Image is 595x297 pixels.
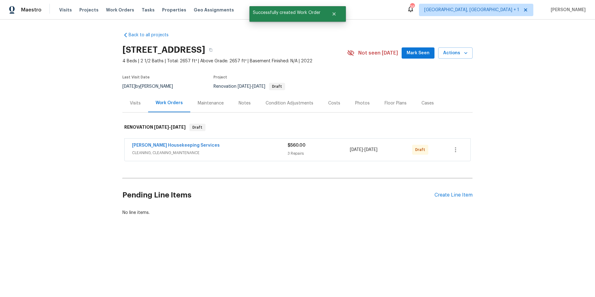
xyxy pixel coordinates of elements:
[270,85,284,88] span: Draft
[154,125,186,129] span: -
[350,148,363,152] span: [DATE]
[410,4,414,10] div: 36
[328,100,340,106] div: Costs
[132,150,288,156] span: CLEANING, CLEANING_MAINTENANCE
[124,124,186,131] h6: RENOVATION
[198,100,224,106] div: Maintenance
[358,50,398,56] span: Not seen [DATE]
[122,117,473,137] div: RENOVATION [DATE]-[DATE]Draft
[214,84,285,89] span: Renovation
[130,100,141,106] div: Visits
[548,7,586,13] span: [PERSON_NAME]
[421,100,434,106] div: Cases
[415,147,428,153] span: Draft
[21,7,42,13] span: Maestro
[122,83,180,90] div: by [PERSON_NAME]
[239,100,251,106] div: Notes
[190,124,205,131] span: Draft
[122,210,473,216] div: No line items.
[364,148,377,152] span: [DATE]
[154,125,169,129] span: [DATE]
[122,181,434,210] h2: Pending Line Items
[350,147,377,153] span: -
[252,84,265,89] span: [DATE]
[122,47,205,53] h2: [STREET_ADDRESS]
[106,7,134,13] span: Work Orders
[162,7,186,13] span: Properties
[156,100,183,106] div: Work Orders
[324,8,344,20] button: Close
[194,7,234,13] span: Geo Assignments
[122,75,150,79] span: Last Visit Date
[443,49,468,57] span: Actions
[79,7,99,13] span: Projects
[266,100,313,106] div: Condition Adjustments
[122,84,135,89] span: [DATE]
[249,6,324,19] span: Successfully created Work Order
[122,58,347,64] span: 4 Beds | 2 1/2 Baths | Total: 2657 ft² | Above Grade: 2657 ft² | Basement Finished: N/A | 2022
[122,32,182,38] a: Back to all projects
[402,47,434,59] button: Mark Seen
[214,75,227,79] span: Project
[171,125,186,129] span: [DATE]
[238,84,251,89] span: [DATE]
[407,49,430,57] span: Mark Seen
[288,150,350,157] div: 3 Repairs
[355,100,370,106] div: Photos
[438,47,473,59] button: Actions
[59,7,72,13] span: Visits
[434,192,473,198] div: Create Line Item
[132,143,220,148] a: [PERSON_NAME] Housekeeping Services
[385,100,407,106] div: Floor Plans
[142,8,155,12] span: Tasks
[424,7,519,13] span: [GEOGRAPHIC_DATA], [GEOGRAPHIC_DATA] + 1
[238,84,265,89] span: -
[288,143,306,148] span: $560.00
[205,44,216,55] button: Copy Address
